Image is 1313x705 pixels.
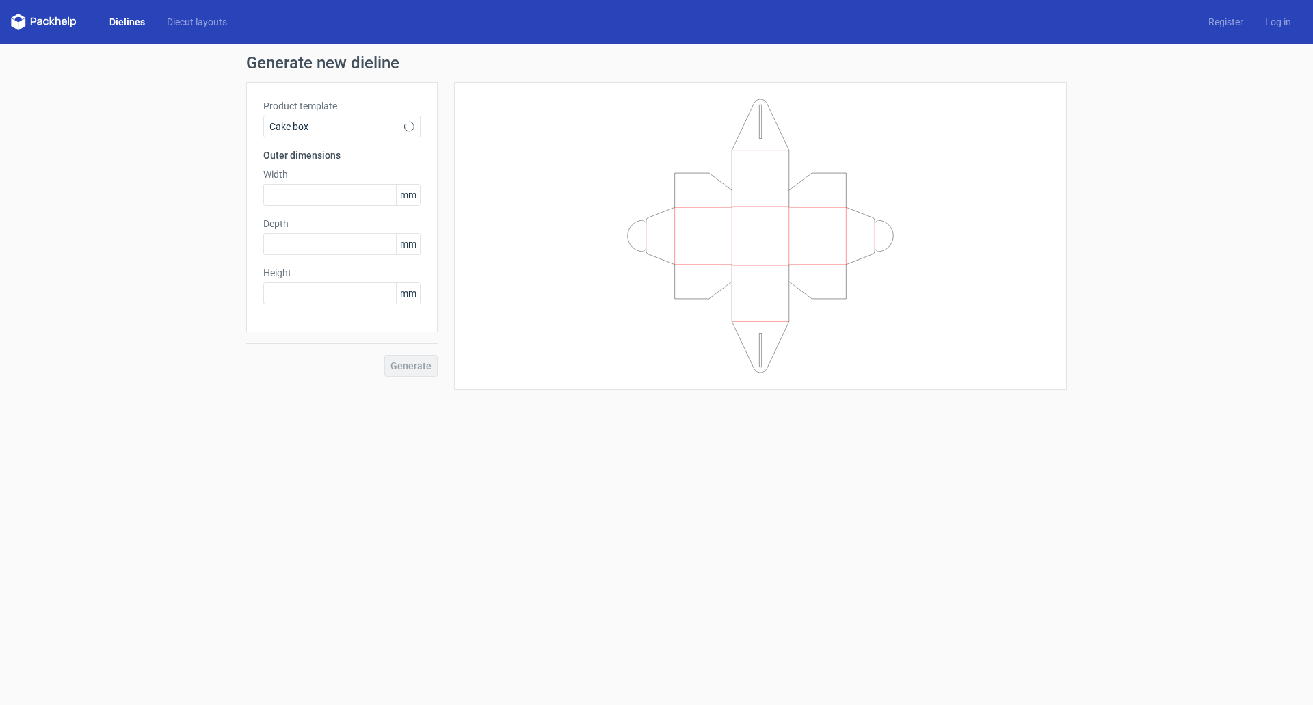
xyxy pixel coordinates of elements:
[263,148,421,162] h3: Outer dimensions
[246,55,1067,71] h1: Generate new dieline
[263,266,421,280] label: Height
[269,120,404,133] span: Cake box
[396,185,420,205] span: mm
[396,234,420,254] span: mm
[263,99,421,113] label: Product template
[1197,15,1254,29] a: Register
[396,283,420,304] span: mm
[1254,15,1302,29] a: Log in
[263,217,421,230] label: Depth
[263,168,421,181] label: Width
[98,15,156,29] a: Dielines
[156,15,238,29] a: Diecut layouts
